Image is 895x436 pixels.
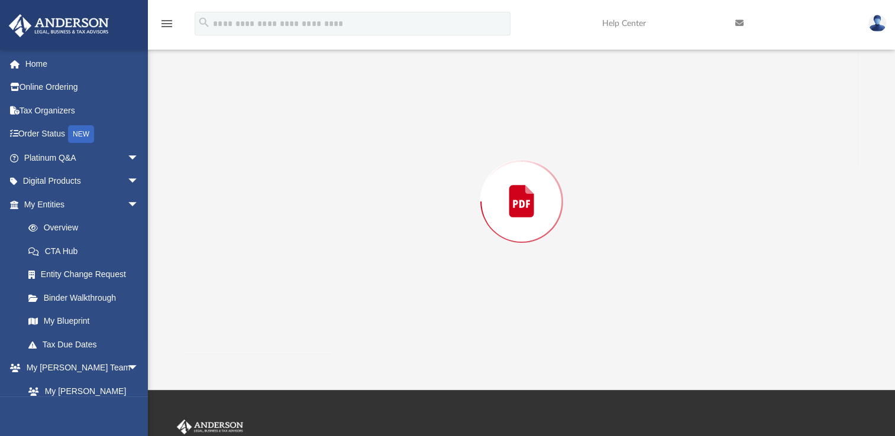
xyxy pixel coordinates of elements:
i: search [198,16,211,29]
img: Anderson Advisors Platinum Portal [5,14,112,37]
span: arrow_drop_down [127,170,151,194]
a: Tax Due Dates [17,333,157,356]
a: My [PERSON_NAME] Teamarrow_drop_down [8,356,151,380]
span: arrow_drop_down [127,193,151,217]
a: Overview [17,216,157,240]
a: Entity Change Request [17,263,157,287]
a: My [PERSON_NAME] Team [17,379,145,417]
a: menu [160,22,174,31]
img: Anderson Advisors Platinum Portal [175,419,245,435]
a: CTA Hub [17,239,157,263]
a: Digital Productsarrow_drop_down [8,170,157,193]
i: menu [160,17,174,31]
a: Order StatusNEW [8,122,157,147]
span: arrow_drop_down [127,146,151,170]
a: Binder Walkthrough [17,286,157,310]
span: arrow_drop_down [127,356,151,380]
a: Platinum Q&Aarrow_drop_down [8,146,157,170]
a: Online Ordering [8,76,157,99]
div: NEW [68,125,94,143]
a: My Entitiesarrow_drop_down [8,193,157,216]
a: Tax Organizers [8,99,157,122]
div: Preview [185,18,858,354]
a: Home [8,52,157,76]
a: My Blueprint [17,310,151,333]
img: User Pic [868,15,886,32]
